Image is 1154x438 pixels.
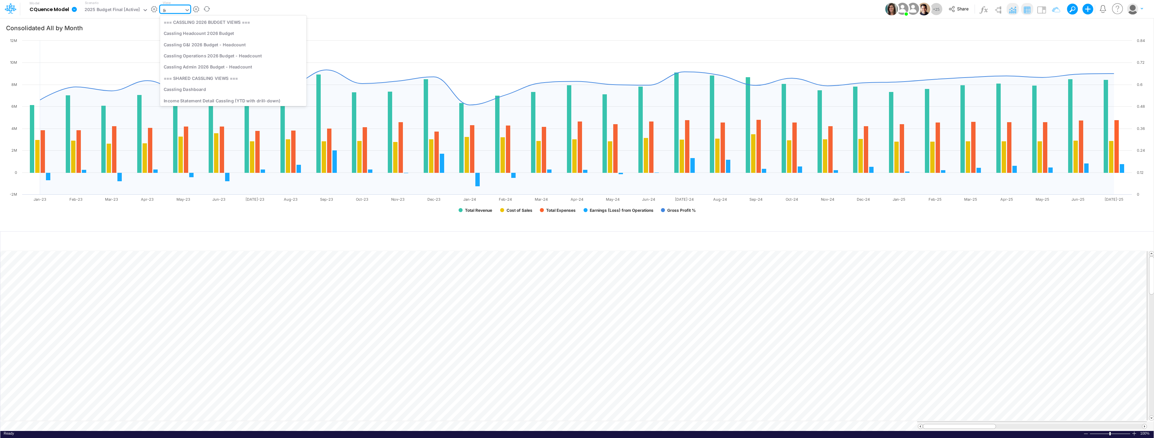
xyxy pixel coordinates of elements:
[929,197,942,202] text: Feb-25
[11,148,17,153] text: 2M
[905,1,921,16] img: User Image Icon
[546,208,576,213] text: Total Expenses
[1137,60,1145,65] text: 0.72
[463,197,476,202] text: Jan-24
[160,95,306,106] div: Income Statement Detail Cassling (YTD with drill-down)
[11,82,17,87] text: 8M
[246,197,264,202] text: [DATE]-23
[1071,197,1085,202] text: Jun-25
[1000,197,1013,202] text: Apr-25
[893,197,905,202] text: Jan-25
[1109,432,1111,435] div: Zoom
[1137,82,1143,87] text: 0.6
[1137,192,1139,197] text: 0
[1137,170,1144,175] text: 0.12
[160,84,306,95] div: Cassling Dashboard
[1036,197,1049,202] text: May-25
[945,4,973,14] button: Share
[857,197,870,202] text: Dec-24
[85,6,140,14] div: 2025 Budget Final [Active]
[667,208,696,213] text: Gross Profit %
[4,431,14,435] span: Ready
[4,431,14,436] div: In Ready mode
[1083,431,1089,436] div: Zoom Out
[675,197,694,202] text: [DATE]-24
[957,6,968,11] span: Share
[1099,5,1107,13] a: Notifications
[15,170,17,175] text: 0
[69,197,83,202] text: Feb-23
[163,0,170,5] label: View
[571,197,583,202] text: Apr-24
[85,0,99,5] label: Scenario
[141,197,154,202] text: Apr-23
[34,197,46,202] text: Jan-23
[284,197,298,202] text: Aug-23
[917,3,930,15] img: User Image Icon
[6,21,1082,35] input: Type a title here
[427,197,440,202] text: Dec-23
[160,28,306,39] div: Cassling Headcount 2026 Budget
[6,235,1008,248] input: Type a title here
[499,197,512,202] text: Feb-24
[1137,148,1145,153] text: 0.24
[1105,197,1123,202] text: [DATE]-25
[160,72,306,84] div: === SHARED CASSLING VIEWS ===
[885,3,898,15] img: User Image Icon
[933,7,940,11] span: + 25
[507,208,532,213] text: Cost of Sales
[320,197,333,202] text: Sep-23
[176,197,190,202] text: May-23
[1140,431,1150,436] div: Zoom level
[1137,104,1145,109] text: 0.48
[1090,431,1132,436] div: Zoom
[465,208,492,213] text: Total Revenue
[10,38,17,43] text: 12M
[212,197,225,202] text: Jun-23
[895,1,910,16] img: User Image Icon
[11,104,17,109] text: 6M
[1137,126,1145,131] text: 0.36
[1137,38,1145,43] text: 0.84
[1132,431,1137,436] div: Zoom In
[10,60,17,65] text: 10M
[160,39,306,50] div: Cassling G&I 2026 Budget - Headcount
[821,197,834,202] text: Nov-24
[786,197,798,202] text: Oct-24
[30,7,69,13] b: CQuence Model
[606,197,620,202] text: May-24
[11,126,17,131] text: 4M
[160,50,306,61] div: Cassling Operations 2026 Budget - Headcount
[1140,431,1150,436] span: 100%
[391,197,405,202] text: Nov-23
[590,208,653,213] text: Earnings (Loss) from Operations
[964,197,977,202] text: Mar-25
[749,197,763,202] text: Sep-24
[535,197,548,202] text: Mar-24
[642,197,655,202] text: Jun-24
[105,197,118,202] text: Mar-23
[356,197,368,202] text: Oct-23
[160,16,306,28] div: === CASSLING 2026 BUDGET VIEWS ===
[713,197,727,202] text: Aug-24
[10,192,17,197] text: -2M
[30,1,40,5] label: Model
[160,61,306,72] div: Cassling Admin 2026 Budget - Headcount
